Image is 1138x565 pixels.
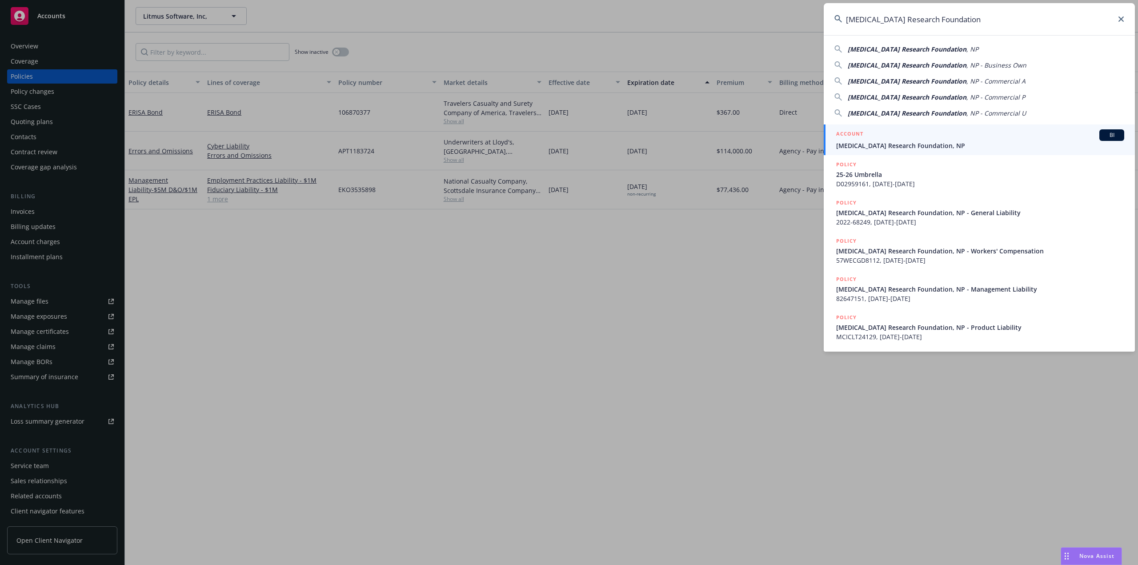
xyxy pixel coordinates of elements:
[836,160,857,169] h5: POLICY
[1061,547,1122,565] button: Nova Assist
[836,141,1124,150] span: [MEDICAL_DATA] Research Foundation, NP
[836,256,1124,265] span: 57WECGD8112, [DATE]-[DATE]
[966,45,978,53] span: , NP
[836,198,857,207] h5: POLICY
[848,77,966,85] span: [MEDICAL_DATA] Research Foundation
[966,77,1026,85] span: , NP - Commercial A
[836,217,1124,227] span: 2022-68249, [DATE]-[DATE]
[836,170,1124,179] span: 25-26 Umbrella
[836,313,857,322] h5: POLICY
[836,236,857,245] h5: POLICY
[966,93,1025,101] span: , NP - Commercial P
[824,155,1135,193] a: POLICY25-26 UmbrellaD02959161, [DATE]-[DATE]
[824,124,1135,155] a: ACCOUNTBI[MEDICAL_DATA] Research Foundation, NP
[848,61,966,69] span: [MEDICAL_DATA] Research Foundation
[836,129,863,140] h5: ACCOUNT
[1061,548,1072,565] div: Drag to move
[836,179,1124,188] span: D02959161, [DATE]-[DATE]
[824,270,1135,308] a: POLICY[MEDICAL_DATA] Research Foundation, NP - Management Liability82647151, [DATE]-[DATE]
[836,246,1124,256] span: [MEDICAL_DATA] Research Foundation, NP - Workers' Compensation
[836,332,1124,341] span: MCICLT24129, [DATE]-[DATE]
[1103,131,1121,139] span: BI
[836,323,1124,332] span: [MEDICAL_DATA] Research Foundation, NP - Product Liability
[836,208,1124,217] span: [MEDICAL_DATA] Research Foundation, NP - General Liability
[848,109,966,117] span: [MEDICAL_DATA] Research Foundation
[966,61,1026,69] span: , NP - Business Own
[836,275,857,284] h5: POLICY
[966,109,1026,117] span: , NP - Commercial U
[848,93,966,101] span: [MEDICAL_DATA] Research Foundation
[824,308,1135,346] a: POLICY[MEDICAL_DATA] Research Foundation, NP - Product LiabilityMCICLT24129, [DATE]-[DATE]
[824,193,1135,232] a: POLICY[MEDICAL_DATA] Research Foundation, NP - General Liability2022-68249, [DATE]-[DATE]
[824,3,1135,35] input: Search...
[836,285,1124,294] span: [MEDICAL_DATA] Research Foundation, NP - Management Liability
[824,232,1135,270] a: POLICY[MEDICAL_DATA] Research Foundation, NP - Workers' Compensation57WECGD8112, [DATE]-[DATE]
[848,45,966,53] span: [MEDICAL_DATA] Research Foundation
[1079,552,1114,560] span: Nova Assist
[836,294,1124,303] span: 82647151, [DATE]-[DATE]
